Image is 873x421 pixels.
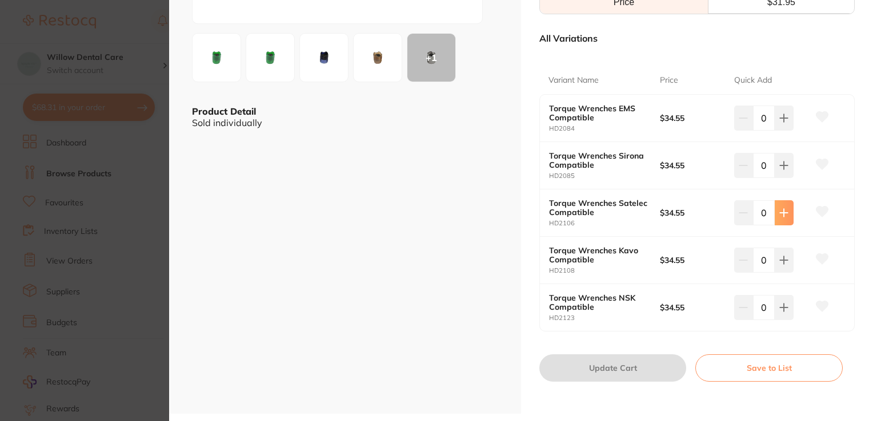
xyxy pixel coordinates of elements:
p: Quick Add [734,75,772,86]
b: Torque Wrenches NSK Compatible [549,293,649,311]
b: $34.55 [660,256,727,265]
b: $34.55 [660,161,727,170]
b: Torque Wrenches Kavo Compatible [549,246,649,264]
div: + 1 [407,34,455,82]
small: HD2106 [549,220,660,227]
img: LWpwZy01OTAyNg [196,37,237,78]
small: HD2108 [549,267,660,274]
b: Torque Wrenches Satelec Compatible [549,199,649,217]
b: Torque Wrenches EMS Compatible [549,104,649,122]
p: Price [660,75,678,86]
button: Save to List [695,354,843,382]
img: LWpwZy01OTAyOA [303,37,345,78]
b: $34.55 [660,114,727,123]
p: All Variations [539,33,598,44]
p: Variant Name [548,75,599,86]
img: LWpwZy01OTAyOQ [357,37,398,78]
small: HD2123 [549,314,660,322]
b: Torque Wrenches Sirona Compatible [549,151,649,169]
b: $34.55 [660,303,727,312]
b: Product Detail [192,106,256,117]
b: $34.55 [660,208,727,217]
button: Update Cart [539,354,686,382]
small: HD2085 [549,172,660,180]
img: LWpwZy01OTAyNw [250,37,291,78]
button: +1 [407,33,456,82]
div: Sold individually [192,118,498,128]
small: HD2084 [549,125,660,132]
